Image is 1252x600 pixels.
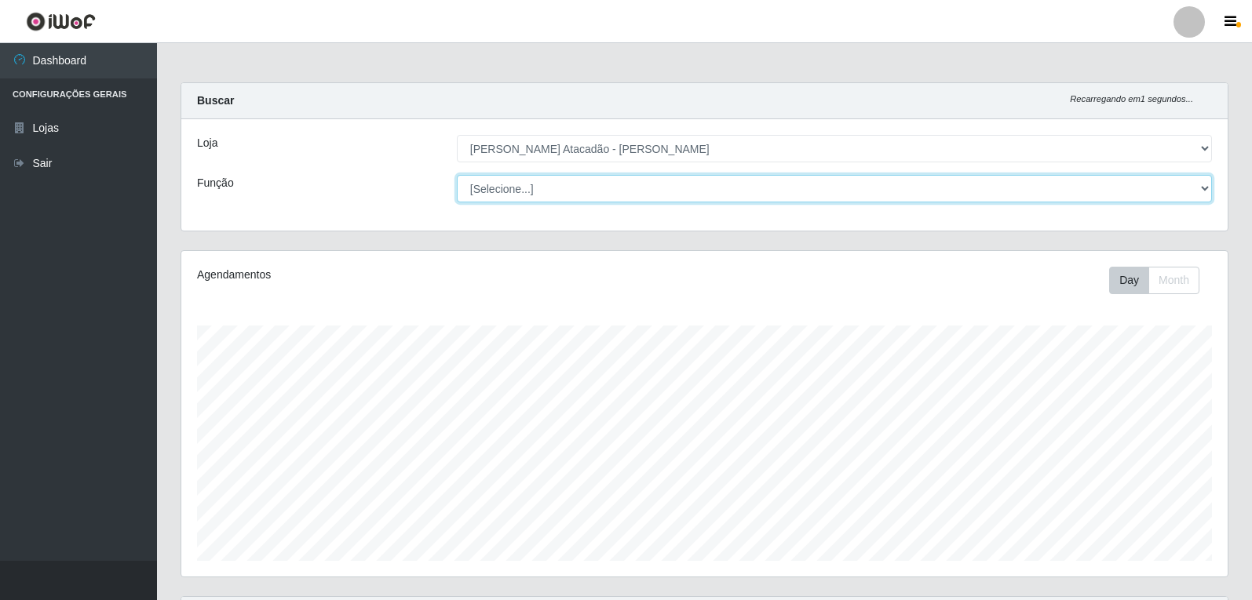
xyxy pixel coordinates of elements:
[1109,267,1212,294] div: Toolbar with button groups
[197,94,234,107] strong: Buscar
[197,175,234,191] label: Função
[26,12,96,31] img: CoreUI Logo
[1109,267,1149,294] button: Day
[197,135,217,151] label: Loja
[1148,267,1199,294] button: Month
[197,267,606,283] div: Agendamentos
[1070,94,1193,104] i: Recarregando em 1 segundos...
[1109,267,1199,294] div: First group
